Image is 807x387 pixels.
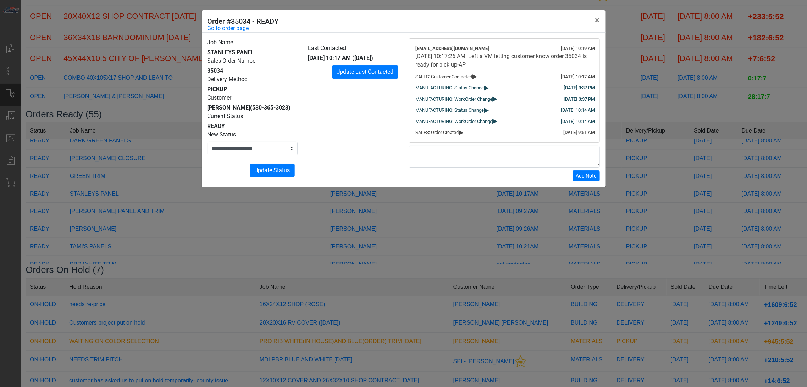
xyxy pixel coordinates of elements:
[208,38,233,47] label: Job Name
[416,73,593,80] div: SALES: Customer Contacted
[308,55,374,61] span: [DATE] 10:17 AM ([DATE])
[416,52,593,69] div: [DATE] 10:17:26 AM: Left a VM letting customer know order 35034 is ready for pick up-AP
[416,84,593,91] div: MANUFACTURING: Status Change
[208,67,298,75] div: 35034
[564,96,595,103] div: [DATE] 3:37 PM
[250,164,295,177] button: Update Status
[493,96,498,101] span: ▸
[459,130,464,134] span: ▸
[416,107,593,114] div: MANUFACTURING: Status Change
[208,24,249,33] a: Go to order page
[564,84,595,91] div: [DATE] 3:37 PM
[561,107,595,114] div: [DATE] 10:14 AM
[484,107,489,112] span: ▸
[590,10,606,30] button: Close
[208,130,236,139] label: New Status
[208,75,248,84] label: Delivery Method
[208,16,279,27] h5: Order #35034 - READY
[576,173,597,179] span: Add Note
[484,85,489,90] span: ▸
[561,73,595,80] div: [DATE] 10:17 AM
[208,94,232,102] label: Customer
[416,129,593,136] div: SALES: Order Created
[208,49,254,56] span: STANLEYS PANEL
[250,104,291,111] span: (530-365-3023)
[416,46,490,51] span: [EMAIL_ADDRESS][DOMAIN_NAME]
[255,167,290,174] span: Update Status
[208,57,258,65] label: Sales Order Number
[208,112,243,120] label: Current Status
[564,129,595,136] div: [DATE] 9:51 AM
[561,45,595,52] div: [DATE] 10:19 AM
[332,65,398,79] button: Update Last Contacted
[561,118,595,125] div: [DATE] 10:14 AM
[208,85,298,94] div: PICKUP
[308,44,346,52] label: Last Contacted
[416,96,593,103] div: MANUFACTURING: WorkOrder Change
[493,118,498,123] span: ▸
[472,74,477,78] span: ▸
[416,118,593,125] div: MANUFACTURING: WorkOrder Change
[208,122,298,130] div: READY
[573,170,600,181] button: Add Note
[208,103,298,112] div: [PERSON_NAME]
